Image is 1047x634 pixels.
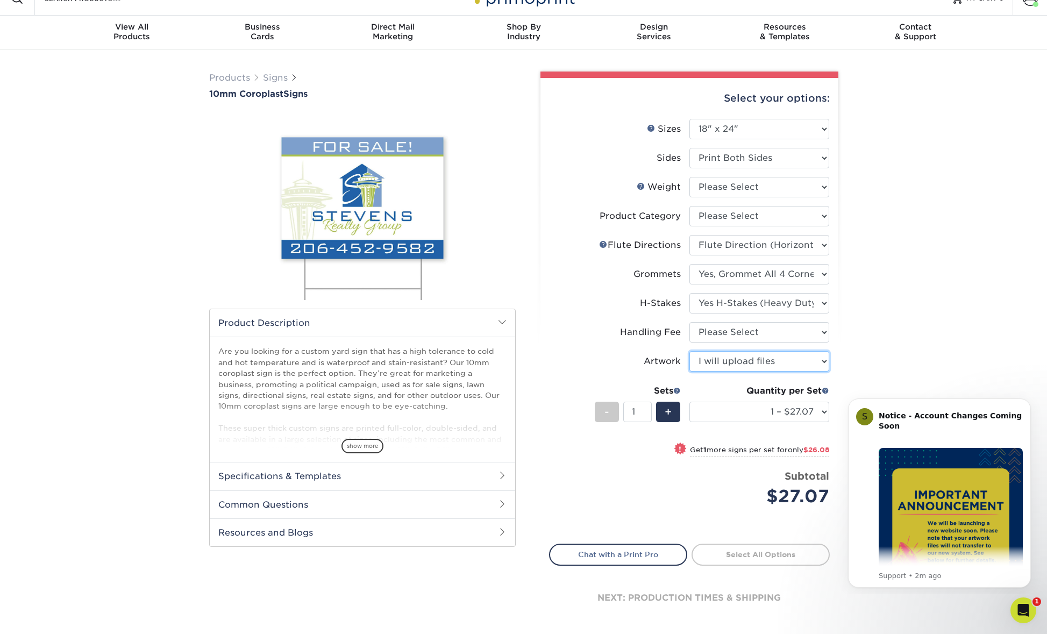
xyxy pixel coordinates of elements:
h2: Common Questions [210,490,515,518]
div: & Support [850,22,981,41]
h2: Specifications & Templates [210,462,515,490]
div: Weight [637,181,681,194]
div: Services [589,22,720,41]
iframe: Intercom live chat [1010,597,1036,623]
div: Sets [595,384,681,397]
span: ! [679,444,681,455]
h2: Product Description [210,309,515,337]
a: Direct MailMarketing [327,16,458,50]
div: Sides [657,152,681,165]
span: Resources [720,22,850,32]
div: Product Category [600,210,681,223]
div: Select your options: [549,78,830,119]
div: Grommets [633,268,681,281]
div: Cards [197,22,327,41]
a: View AllProducts [67,16,197,50]
a: Shop ByIndustry [458,16,589,50]
strong: Subtotal [785,470,829,482]
span: 1 [1032,597,1041,606]
span: Contact [850,22,981,32]
span: Business [197,22,327,32]
a: Select All Options [692,544,830,565]
div: Sizes [647,123,681,136]
iframe: Intercom notifications message [832,389,1047,594]
h2: Resources and Blogs [210,518,515,546]
a: Signs [263,73,288,83]
span: + [665,404,672,420]
a: BusinessCards [197,16,327,50]
span: Direct Mail [327,22,458,32]
span: only [788,446,829,454]
span: - [604,404,609,420]
small: Get more signs per set for [690,446,829,457]
span: 10mm Coroplast [209,89,283,99]
div: next: production times & shipping [549,566,830,630]
strong: 1 [703,446,707,454]
div: Products [67,22,197,41]
div: Artwork [644,355,681,368]
span: $26.08 [803,446,829,454]
div: Industry [458,22,589,41]
img: 10mm Coroplast 01 [209,104,516,308]
div: & Templates [720,22,850,41]
a: Resources& Templates [720,16,850,50]
a: DesignServices [589,16,720,50]
p: Are you looking for a custom yard sign that has a high tolerance to cold and hot temperature and ... [218,346,507,554]
span: show more [341,439,383,453]
span: Shop By [458,22,589,32]
div: Quantity per Set [689,384,829,397]
div: Handling Fee [620,326,681,339]
h1: Signs [209,89,516,99]
a: 10mm CoroplastSigns [209,89,516,99]
div: H-Stakes [640,297,681,310]
span: View All [67,22,197,32]
div: Flute Directions [599,239,681,252]
a: Products [209,73,250,83]
a: Chat with a Print Pro [549,544,687,565]
div: $27.07 [697,483,829,509]
div: Marketing [327,22,458,41]
span: Design [589,22,720,32]
a: Contact& Support [850,16,981,50]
